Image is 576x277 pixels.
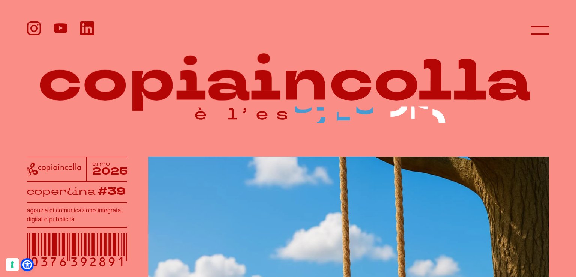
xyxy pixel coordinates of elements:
[98,184,126,199] tspan: #39
[92,165,128,179] tspan: 2025
[6,258,19,271] button: Le tue preferenze relative al consenso per le tecnologie di tracciamento
[27,206,127,224] h1: agenzia di comunicazione integrata, digital e pubblicità
[26,184,96,198] tspan: copertina
[92,160,110,167] tspan: anno
[22,260,32,269] a: Open Accessibility Menu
